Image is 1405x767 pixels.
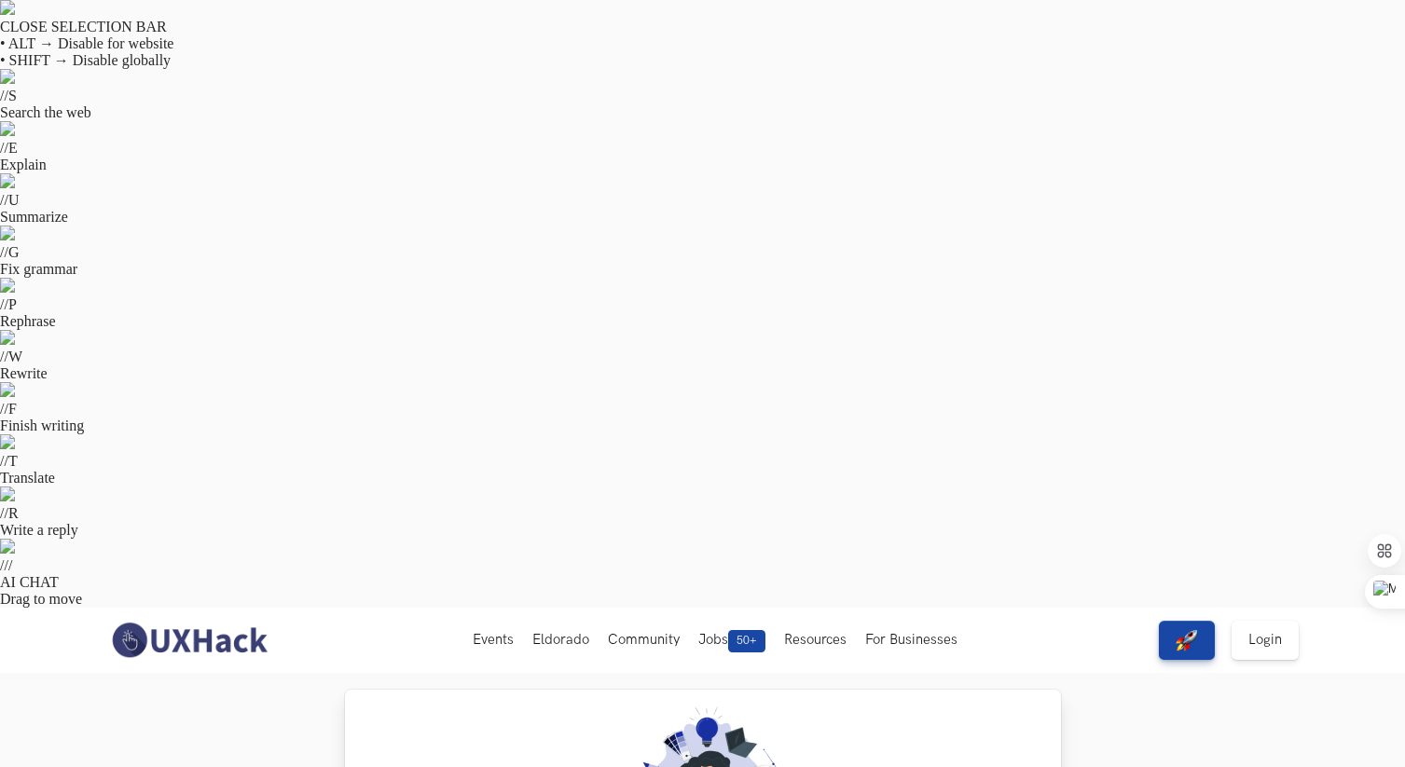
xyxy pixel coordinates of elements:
img: UXHack-logo.png [106,621,272,660]
button: Events [463,608,523,673]
button: Jobs50+ [689,608,775,673]
span: 50+ [728,630,765,652]
button: Resources [775,608,856,673]
a: Login [1232,621,1299,660]
button: Community [599,608,689,673]
button: Eldorado [523,608,599,673]
button: For Businesses [856,608,967,673]
img: rocket [1176,629,1198,651]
